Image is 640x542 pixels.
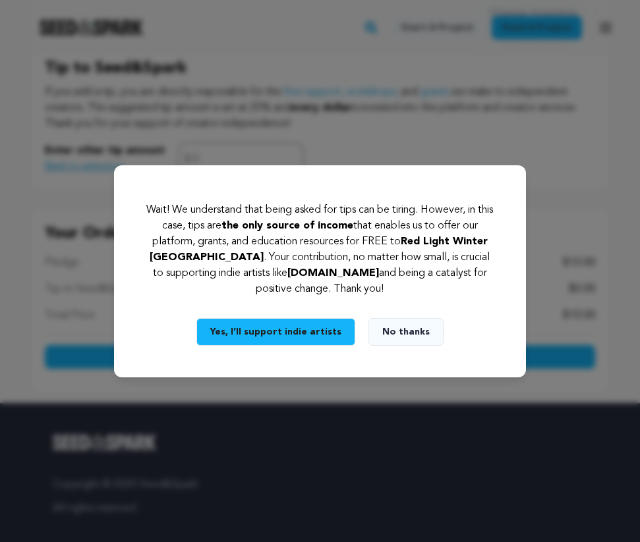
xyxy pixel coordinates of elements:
p: Wait! We understand that being asked for tips can be tiring. However, in this case, tips are that... [146,202,495,297]
span: [DOMAIN_NAME] [287,268,379,279]
button: Yes, I’ll support indie artists [196,318,355,346]
span: the only source of income [221,221,353,231]
button: No thanks [368,318,444,346]
span: Red Light Winter [GEOGRAPHIC_DATA] [150,236,488,263]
